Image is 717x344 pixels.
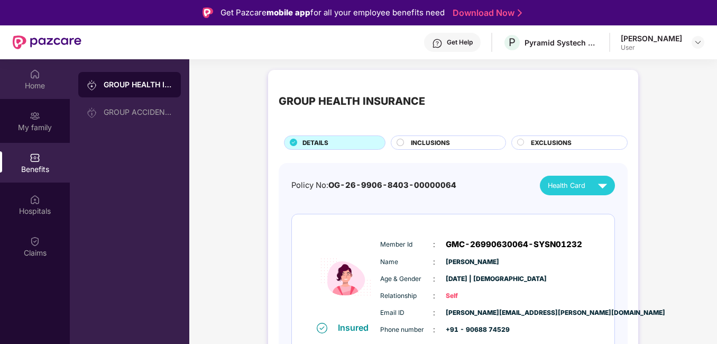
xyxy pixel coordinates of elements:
img: svg+xml;base64,PHN2ZyBpZD0iSG9tZSIgeG1sbnM9Imh0dHA6Ly93d3cudzMub3JnLzIwMDAvc3ZnIiB3aWR0aD0iMjAiIG... [30,69,40,79]
img: Stroke [518,7,522,19]
img: Logo [203,7,213,18]
img: New Pazcare Logo [13,35,81,49]
span: : [433,290,435,302]
div: [PERSON_NAME] [621,33,682,43]
span: [PERSON_NAME][EMAIL_ADDRESS][PERSON_NAME][DOMAIN_NAME] [446,308,499,318]
span: Email ID [380,308,433,318]
span: P [509,36,516,49]
span: OG-26-9906-8403-00000064 [328,180,456,190]
span: : [433,239,435,250]
img: icon [314,232,378,322]
div: User [621,43,682,52]
span: Relationship [380,291,433,301]
div: Pyramid Systech Consulting Private Limited [525,38,599,48]
span: : [433,324,435,336]
div: GROUP HEALTH INSURANCE [279,93,425,110]
img: svg+xml;base64,PHN2ZyB3aWR0aD0iMjAiIGhlaWdodD0iMjAiIHZpZXdCb3g9IjAgMCAyMCAyMCIgZmlsbD0ibm9uZSIgeG... [87,80,97,90]
span: Member Id [380,240,433,250]
div: Get Pazcare for all your employee benefits need [220,6,445,19]
span: : [433,307,435,319]
a: Download Now [453,7,519,19]
div: GROUP ACCIDENTAL INSURANCE [104,108,172,116]
img: svg+xml;base64,PHN2ZyB4bWxucz0iaHR0cDovL3d3dy53My5vcmcvMjAwMC9zdmciIHdpZHRoPSIxNiIgaGVpZ2h0PSIxNi... [317,323,327,333]
img: svg+xml;base64,PHN2ZyBpZD0iQmVuZWZpdHMiIHhtbG5zPSJodHRwOi8vd3d3LnczLm9yZy8yMDAwL3N2ZyIgd2lkdGg9Ij... [30,152,40,163]
span: : [433,256,435,268]
img: svg+xml;base64,PHN2ZyB3aWR0aD0iMjAiIGhlaWdodD0iMjAiIHZpZXdCb3g9IjAgMCAyMCAyMCIgZmlsbD0ibm9uZSIgeG... [87,107,97,118]
img: svg+xml;base64,PHN2ZyBpZD0iSG9zcGl0YWxzIiB4bWxucz0iaHR0cDovL3d3dy53My5vcmcvMjAwMC9zdmciIHdpZHRoPS... [30,194,40,205]
span: DETAILS [302,138,328,148]
div: Insured [338,322,375,333]
span: Phone number [380,325,433,335]
img: svg+xml;base64,PHN2ZyBpZD0iSGVscC0zMngzMiIgeG1sbnM9Imh0dHA6Ly93d3cudzMub3JnLzIwMDAvc3ZnIiB3aWR0aD... [432,38,443,49]
span: +91 - 90688 74529 [446,325,499,335]
span: Health Card [548,180,585,191]
div: Get Help [447,38,473,47]
button: Health Card [540,176,615,195]
strong: mobile app [266,7,310,17]
span: EXCLUSIONS [531,138,572,148]
span: Self [446,291,499,301]
div: Policy No: [291,179,456,192]
div: GROUP HEALTH INSURANCE [104,79,172,90]
span: Name [380,257,433,267]
span: : [433,273,435,285]
img: svg+xml;base64,PHN2ZyB4bWxucz0iaHR0cDovL3d3dy53My5vcmcvMjAwMC9zdmciIHZpZXdCb3g9IjAgMCAyNCAyNCIgd2... [593,176,612,195]
span: GMC-26990630064-SYSN01232 [446,238,582,251]
img: svg+xml;base64,PHN2ZyBpZD0iQ2xhaW0iIHhtbG5zPSJodHRwOi8vd3d3LnczLm9yZy8yMDAwL3N2ZyIgd2lkdGg9IjIwIi... [30,236,40,247]
img: svg+xml;base64,PHN2ZyBpZD0iRHJvcGRvd24tMzJ4MzIiIHhtbG5zPSJodHRwOi8vd3d3LnczLm9yZy8yMDAwL3N2ZyIgd2... [694,38,702,47]
img: svg+xml;base64,PHN2ZyB3aWR0aD0iMjAiIGhlaWdodD0iMjAiIHZpZXdCb3g9IjAgMCAyMCAyMCIgZmlsbD0ibm9uZSIgeG... [30,111,40,121]
span: [PERSON_NAME] [446,257,499,267]
span: INCLUSIONS [411,138,450,148]
span: [DATE] | [DEMOGRAPHIC_DATA] [446,274,499,284]
span: Age & Gender [380,274,433,284]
